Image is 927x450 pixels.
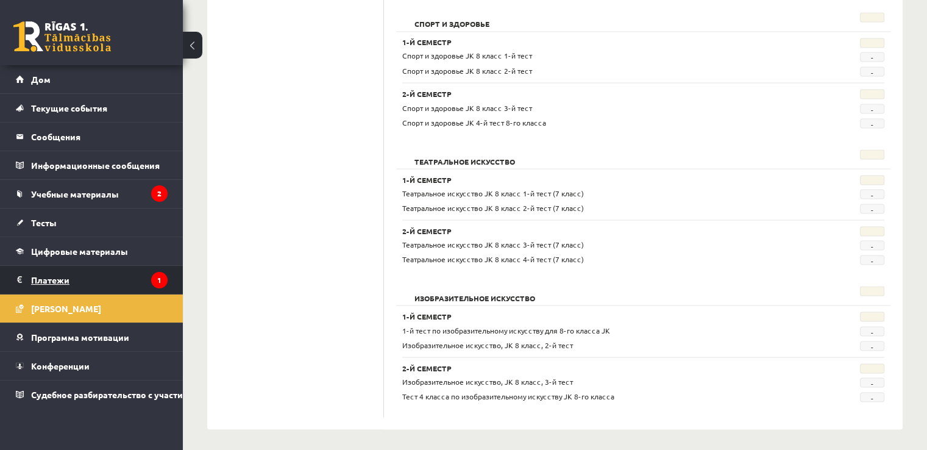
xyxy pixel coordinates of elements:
a: Цифровые материалы [16,237,168,265]
a: Текущие события [16,94,168,122]
font: Дом [31,74,51,85]
font: - [870,327,873,337]
font: Учебные материалы [31,188,119,199]
font: Театральное искусство JK 8 класс 4-й тест (7 класс) [402,254,584,263]
font: [PERSON_NAME] [31,303,101,314]
font: Платежи [31,274,69,285]
font: Текущие события [31,102,107,113]
a: Судебное разбирательство с участием [PERSON_NAME] [16,380,168,409]
font: 2-й семестр [402,363,452,373]
font: - [870,204,873,214]
font: Тест 4 класса по изобразительному искусству JK 8-го класса [402,391,614,401]
font: Сообщения [31,131,80,142]
font: Театральное искусство [414,156,515,166]
a: Платежи1 [16,266,168,294]
font: 1-й семестр [402,174,452,184]
font: Спорт и здоровье JK 8 класс 2-й тест [402,65,532,75]
font: - [870,67,873,77]
font: Изобразительное искусство, JK 8 класс, 3-й тест [402,376,573,386]
font: 2 [157,188,162,198]
font: Судебное разбирательство с участием [PERSON_NAME] [31,389,266,400]
font: Конференции [31,360,90,371]
a: Конференции [16,352,168,380]
a: Сообщения [16,123,168,151]
font: Цифровые материалы [31,246,128,257]
a: Учебные материалы [16,180,168,208]
font: 2-й семестр [402,88,452,98]
font: Изобразительное искусство, JK 8 класс, 2-й тест [402,340,573,349]
font: Спорт и здоровье JK 8 класс 3-й тест [402,102,532,112]
font: Спорт и здоровье JK 4-й тест 8-го класса [402,117,546,127]
font: Театральное искусство JK 8 класс 2-й тест (7 класс) [402,202,584,212]
font: 2-й семестр [402,226,452,235]
font: Программа мотивации [31,332,129,343]
font: Информационные сообщения [31,160,160,171]
font: Тесты [31,217,57,228]
a: Дом [16,65,168,93]
font: - [870,119,873,129]
font: - [870,393,873,402]
font: - [870,104,873,114]
a: Рижская 1-я средняя школа заочного обучения [13,21,111,52]
font: - [870,190,873,199]
font: 1-й тест по изобразительному искусству для 8-го класса JK [402,325,610,335]
font: 1 [157,275,162,285]
font: Спорт и здоровье JK 8 класс 1-й тест [402,51,532,60]
font: - [870,241,873,251]
font: Спорт и здоровье [414,19,489,29]
font: - [870,52,873,62]
font: Изобразительное искусство [414,293,535,302]
font: - [870,378,873,388]
a: Информационные сообщения2 [16,151,168,179]
font: Театральное искусство JK 8 класс 3-й тест (7 класс) [402,239,584,249]
a: Тесты [16,209,168,237]
font: - [870,255,873,265]
font: - [870,341,873,351]
font: 1-й семестр [402,37,452,47]
a: Программа мотивации [16,323,168,351]
a: [PERSON_NAME] [16,295,168,323]
font: 1-й семестр [402,311,452,321]
font: Театральное искусство JK 8 класс 1-й тест (7 класс) [402,188,584,198]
